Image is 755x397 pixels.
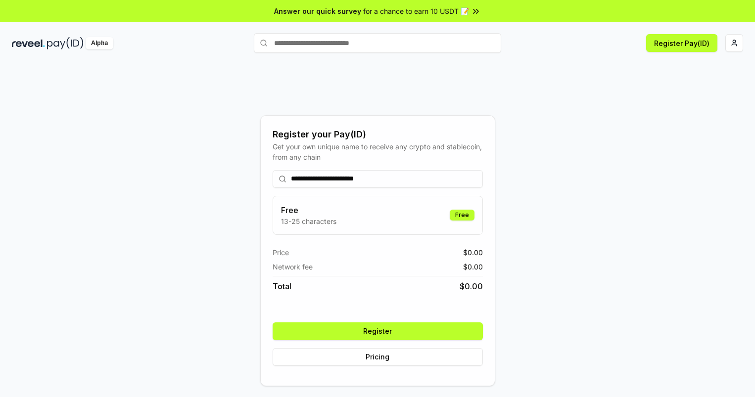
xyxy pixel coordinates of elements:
[273,141,483,162] div: Get your own unique name to receive any crypto and stablecoin, from any chain
[273,128,483,141] div: Register your Pay(ID)
[274,6,361,16] span: Answer our quick survey
[273,280,291,292] span: Total
[273,262,313,272] span: Network fee
[86,37,113,49] div: Alpha
[363,6,469,16] span: for a chance to earn 10 USDT 📝
[463,262,483,272] span: $ 0.00
[273,322,483,340] button: Register
[273,348,483,366] button: Pricing
[12,37,45,49] img: reveel_dark
[463,247,483,258] span: $ 0.00
[281,216,336,226] p: 13-25 characters
[450,210,474,221] div: Free
[646,34,717,52] button: Register Pay(ID)
[460,280,483,292] span: $ 0.00
[281,204,336,216] h3: Free
[273,247,289,258] span: Price
[47,37,84,49] img: pay_id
